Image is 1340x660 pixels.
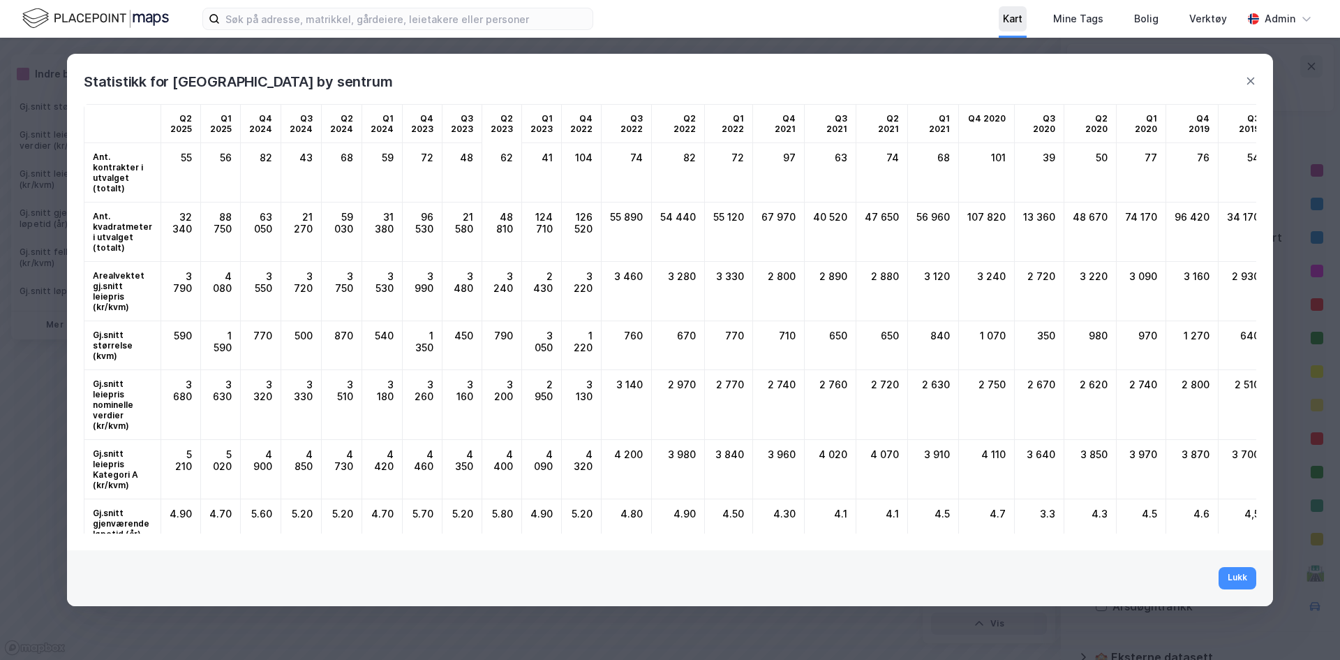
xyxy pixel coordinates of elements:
div: 4 080 [201,262,241,321]
div: Statistikk for [GEOGRAPHIC_DATA] by sentrum [84,71,392,93]
div: 2 430 [522,262,562,321]
div: 3 280 [652,262,705,321]
div: 3 090 [1117,262,1166,321]
div: 2 800 [753,262,805,321]
div: 74 170 [1117,203,1166,262]
div: 4 110 [959,440,1015,499]
div: 760 [602,321,652,370]
div: 2 770 [705,370,753,440]
div: 21 580 [442,203,482,262]
div: 4.6 [1166,499,1219,548]
div: 4.80 [602,499,652,548]
div: 31 380 [362,203,403,262]
div: 68 [908,143,959,203]
td: Q1 2022 [705,105,753,143]
div: 74 [856,143,908,203]
div: 3 720 [281,262,322,321]
td: Q1 2020 [1117,105,1166,143]
div: 3 220 [1064,262,1117,321]
div: 2 670 [1015,370,1064,440]
td: Q1 2021 [908,105,959,143]
div: 3 750 [322,262,362,321]
div: 63 [805,143,856,203]
div: 3 130 [562,370,602,440]
div: 3 640 [1015,440,1064,499]
td: Q4 2023 [403,105,442,143]
div: 4 850 [281,440,322,499]
td: Q3 2024 [281,105,322,143]
td: Ant. kontrakter i utvalget (totalt) [84,143,161,203]
div: 4.50 [705,499,753,548]
div: 3 220 [562,262,602,321]
div: 4,5 [1219,499,1269,548]
div: 56 [201,143,241,203]
td: Q4 2021 [753,105,805,143]
td: Q2 2023 [482,105,522,143]
div: Admin [1265,10,1295,27]
td: Q4 2020 [959,105,1015,143]
div: 2 950 [522,370,562,440]
div: 126 520 [562,203,602,262]
div: 3 240 [959,262,1015,321]
td: Q1 2024 [362,105,403,143]
div: 770 [705,321,753,370]
div: 710 [753,321,805,370]
div: 4.70 [201,499,241,548]
div: 4 200 [602,440,652,499]
div: 2 740 [753,370,805,440]
div: 4 070 [856,440,908,499]
div: 540 [362,321,403,370]
div: 4 090 [522,440,562,499]
td: Q1 2023 [522,105,562,143]
div: 350 [1015,321,1064,370]
td: Gj.snitt leiepris nominelle verdier (kr/kvm) [84,370,161,440]
div: 4 900 [241,440,281,499]
div: 3 240 [482,262,522,321]
div: 670 [652,321,705,370]
div: 4.30 [753,499,805,548]
div: 43 [281,143,322,203]
div: 3 480 [442,262,482,321]
div: 63 050 [241,203,281,262]
div: 3 990 [403,262,442,321]
div: 1 070 [959,321,1015,370]
div: 4.90 [652,499,705,548]
div: 39 [1015,143,1064,203]
div: 82 [241,143,281,203]
div: 770 [241,321,281,370]
div: 5.60 [241,499,281,548]
div: 56 960 [908,203,959,262]
div: 76 [1166,143,1219,203]
div: 3 870 [1166,440,1219,499]
div: 3 460 [602,262,652,321]
td: Q2 2021 [856,105,908,143]
div: 3 320 [241,370,281,440]
div: 3 530 [362,262,403,321]
div: 4.7 [959,499,1015,548]
div: 50 [1064,143,1117,203]
div: 650 [856,321,908,370]
div: 97 [753,143,805,203]
div: 77 [1117,143,1166,203]
td: Q4 2024 [241,105,281,143]
div: 5.20 [322,499,362,548]
div: 3 680 [161,370,201,440]
div: 2 760 [805,370,856,440]
div: 48 810 [482,203,522,262]
div: 3 330 [705,262,753,321]
div: 104 [562,143,602,203]
div: 1 220 [562,321,602,370]
div: Kart [1003,10,1022,27]
div: 2 620 [1064,370,1117,440]
div: 4 400 [482,440,522,499]
div: 5.80 [482,499,522,548]
div: 4 350 [442,440,482,499]
div: 3 970 [1117,440,1166,499]
td: Q3 2020 [1015,105,1064,143]
div: 450 [442,321,482,370]
input: Søk på adresse, matrikkel, gårdeiere, leietakere eller personer [220,8,593,29]
div: 3 510 [322,370,362,440]
div: Kontrollprogram for chat [1270,593,1340,660]
td: Gj.snitt størrelse (kvm) [84,321,161,370]
div: 2 750 [959,370,1015,440]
